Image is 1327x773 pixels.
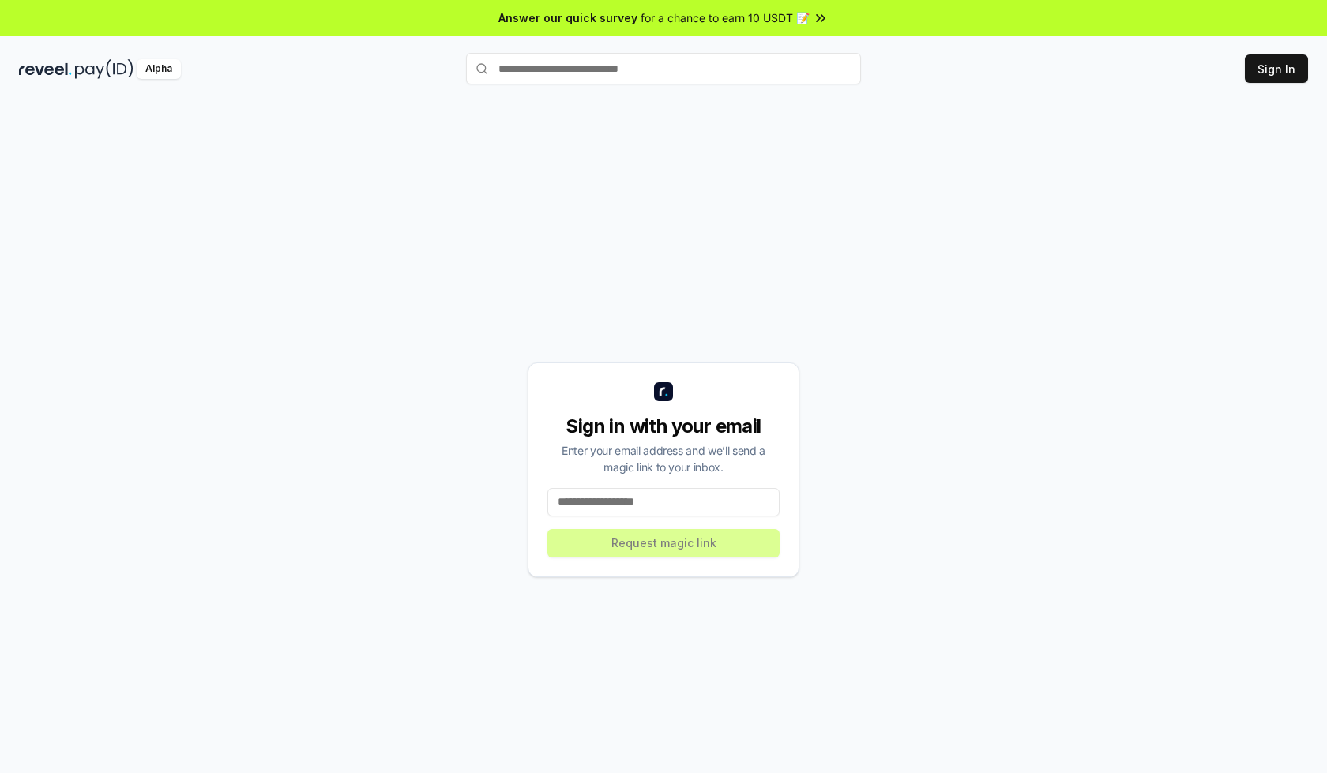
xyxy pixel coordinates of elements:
[498,9,637,26] span: Answer our quick survey
[1245,54,1308,83] button: Sign In
[19,59,72,79] img: reveel_dark
[137,59,181,79] div: Alpha
[75,59,133,79] img: pay_id
[641,9,810,26] span: for a chance to earn 10 USDT 📝
[547,414,780,439] div: Sign in with your email
[547,442,780,475] div: Enter your email address and we’ll send a magic link to your inbox.
[654,382,673,401] img: logo_small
